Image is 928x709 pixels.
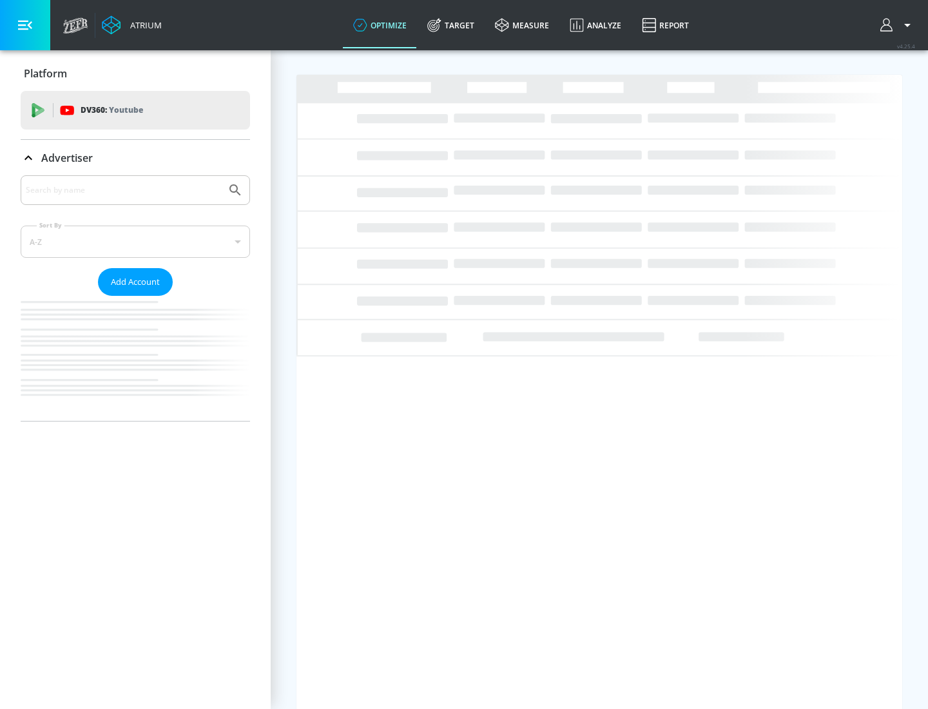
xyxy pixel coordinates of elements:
[897,43,915,50] span: v 4.25.4
[485,2,559,48] a: measure
[111,275,160,289] span: Add Account
[125,19,162,31] div: Atrium
[98,268,173,296] button: Add Account
[24,66,67,81] p: Platform
[81,103,143,117] p: DV360:
[21,91,250,130] div: DV360: Youtube
[37,221,64,229] label: Sort By
[21,140,250,176] div: Advertiser
[109,103,143,117] p: Youtube
[632,2,699,48] a: Report
[26,182,221,199] input: Search by name
[417,2,485,48] a: Target
[343,2,417,48] a: optimize
[102,15,162,35] a: Atrium
[21,55,250,92] div: Platform
[21,226,250,258] div: A-Z
[41,151,93,165] p: Advertiser
[21,296,250,421] nav: list of Advertiser
[21,175,250,421] div: Advertiser
[559,2,632,48] a: Analyze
